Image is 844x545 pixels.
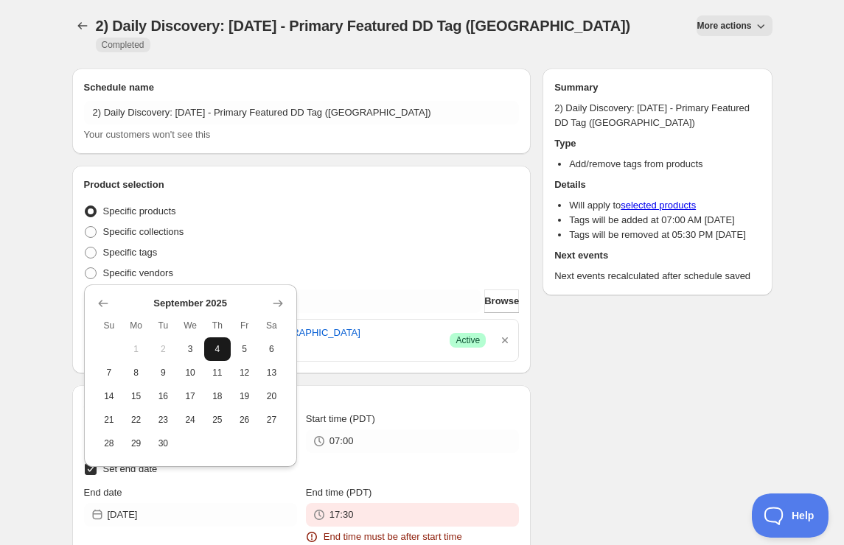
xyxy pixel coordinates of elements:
[569,213,760,228] li: Tags will be added at 07:00 AM [DATE]
[84,80,520,95] h2: Schedule name
[93,293,114,314] button: Show previous month, August 2025
[102,367,117,379] span: 7
[210,320,226,331] span: Th
[102,39,144,51] span: Completed
[258,314,285,337] th: Saturday
[237,367,252,379] span: 12
[569,157,760,172] li: Add/remove tags from products
[72,15,93,36] button: Schedules
[484,294,519,309] span: Browse
[456,334,480,346] span: Active
[122,408,150,432] button: Monday September 22 2025
[122,432,150,455] button: Monday September 29 2025
[210,343,226,355] span: 4
[122,337,150,361] button: Monday September 1 2025
[177,384,204,408] button: Wednesday September 17 2025
[96,314,123,337] th: Sunday
[554,80,760,95] h2: Summary
[128,320,144,331] span: Mo
[177,337,204,361] button: Wednesday September 3 2025
[237,390,252,402] span: 19
[484,289,519,313] button: Browse
[697,15,772,36] button: More actions
[156,343,171,355] span: 2
[183,343,198,355] span: 3
[554,269,760,284] p: Next events recalculated after schedule saved
[103,205,176,217] span: Specific products
[150,384,177,408] button: Tuesday September 16 2025
[264,390,279,402] span: 20
[204,408,231,432] button: Thursday September 25 2025
[569,198,760,213] li: Will apply to
[554,177,760,192] h2: Details
[183,414,198,426] span: 24
[204,361,231,384] button: Thursday September 11 2025
[231,314,258,337] th: Friday
[96,361,123,384] button: Sunday September 7 2025
[210,390,226,402] span: 18
[128,343,144,355] span: 1
[102,437,117,449] span: 28
[150,361,177,384] button: Tuesday September 9 2025
[210,414,226,426] span: 25
[183,367,198,379] span: 10
[204,384,231,408] button: Thursday September 18 2025
[569,228,760,242] li: Tags will be removed at 05:30 PM [DATE]
[84,129,211,140] span: Your customers won't see this
[554,136,760,151] h2: Type
[237,320,252,331] span: Fr
[156,437,171,449] span: 30
[102,320,117,331] span: Su
[258,337,285,361] button: Saturday September 6 2025
[150,314,177,337] th: Tuesday
[103,247,158,258] span: Specific tags
[128,367,144,379] span: 8
[258,361,285,384] button: Saturday September 13 2025
[264,320,279,331] span: Sa
[264,414,279,426] span: 27
[264,343,279,355] span: 6
[258,384,285,408] button: Saturday September 20 2025
[102,390,117,402] span: 14
[177,361,204,384] button: Wednesday September 10 2025
[306,413,375,424] span: Start time (PDT)
[231,361,258,384] button: Friday September 12 2025
[96,432,123,455] button: Sunday September 28 2025
[231,408,258,432] button: Friday September 26 2025
[237,343,252,355] span: 5
[156,414,171,426] span: 23
[156,320,171,331] span: Tu
[122,314,150,337] th: Monday
[96,18,630,34] span: 2) Daily Discovery: [DATE] - Primary Featured DD Tag ([GEOGRAPHIC_DATA])
[84,487,122,498] span: End date
[621,200,696,211] a: selected products
[103,267,173,278] span: Specific vendors
[156,367,171,379] span: 9
[554,101,760,130] p: 2) Daily Discovery: [DATE] - Primary Featured DD Tag ([GEOGRAPHIC_DATA])
[258,408,285,432] button: Saturday September 27 2025
[306,487,372,498] span: End time (PDT)
[103,226,184,237] span: Specific collections
[150,432,177,455] button: Tuesday September 30 2025
[177,314,204,337] th: Wednesday
[84,177,520,192] h2: Product selection
[268,293,288,314] button: Show next month, October 2025
[96,384,123,408] button: Sunday September 14 2025
[156,390,171,402] span: 16
[150,408,177,432] button: Tuesday September 23 2025
[122,361,150,384] button: Monday September 8 2025
[128,414,144,426] span: 22
[150,337,177,361] button: Tuesday September 2 2025
[324,530,462,544] span: End time must be after start time
[697,20,751,32] span: More actions
[264,367,279,379] span: 13
[204,337,231,361] button: Thursday September 4 2025
[231,337,258,361] button: Friday September 5 2025
[204,314,231,337] th: Thursday
[84,397,520,412] h2: Active dates
[183,390,198,402] span: 17
[96,408,123,432] button: Sunday September 21 2025
[237,414,252,426] span: 26
[231,384,258,408] button: Friday September 19 2025
[554,248,760,263] h2: Next events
